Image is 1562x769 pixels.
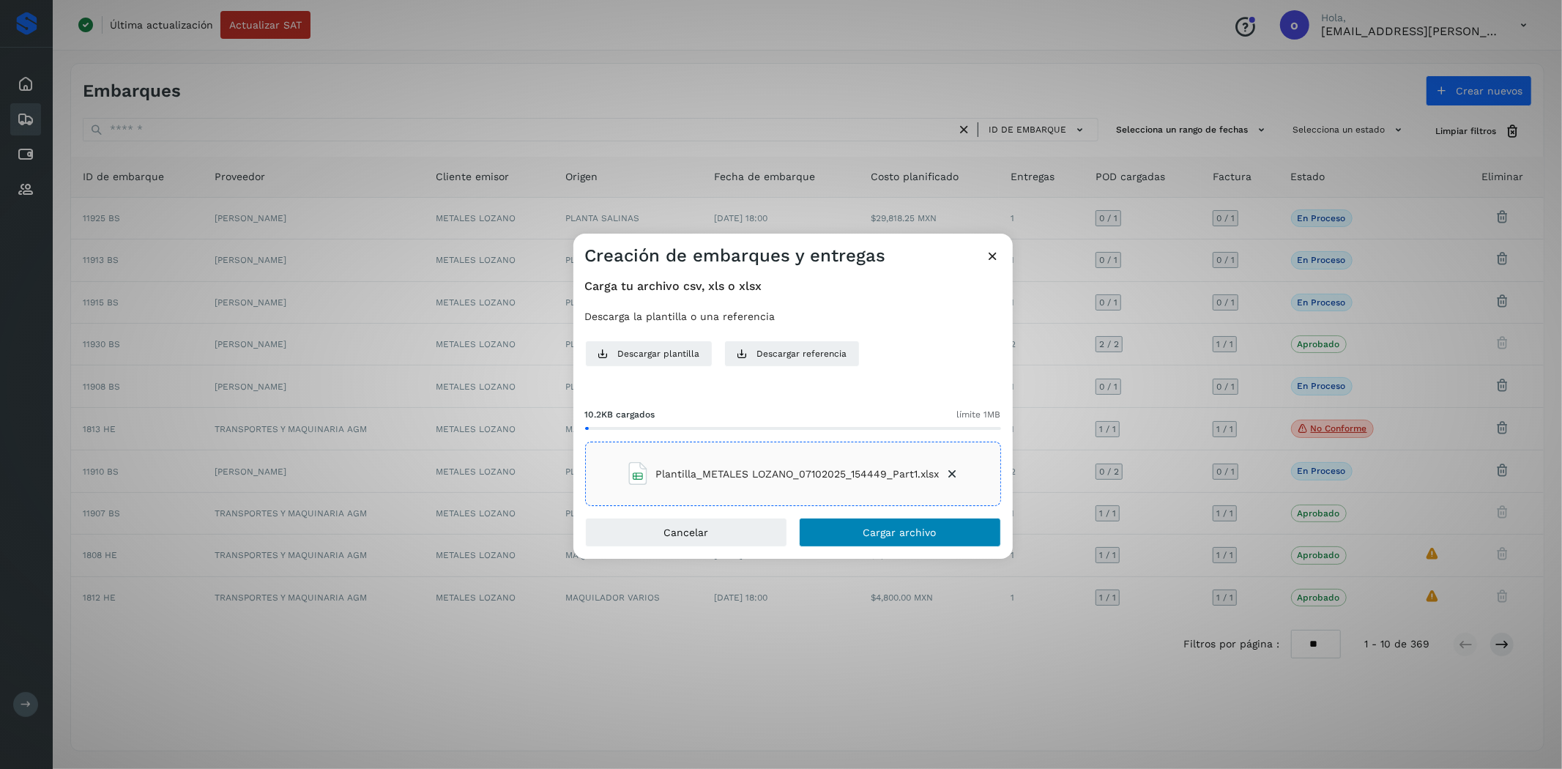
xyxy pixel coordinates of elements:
[585,341,713,367] button: Descargar plantilla
[957,408,1001,421] span: límite 1MB
[585,245,886,267] h3: Creación de embarques y entregas
[724,341,860,367] button: Descargar referencia
[585,518,787,547] button: Cancelar
[655,467,939,482] span: Plantilla_METALES LOZANO_07102025_154449_Part1.xlsx
[663,527,708,538] span: Cancelar
[618,347,700,360] span: Descargar plantilla
[863,527,937,538] span: Cargar archivo
[585,408,655,421] span: 10.2KB cargados
[799,518,1001,547] button: Cargar archivo
[585,279,1001,293] h4: Carga tu archivo csv, xls o xlsx
[757,347,847,360] span: Descargar referencia
[585,311,1001,323] p: Descarga la plantilla o una referencia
